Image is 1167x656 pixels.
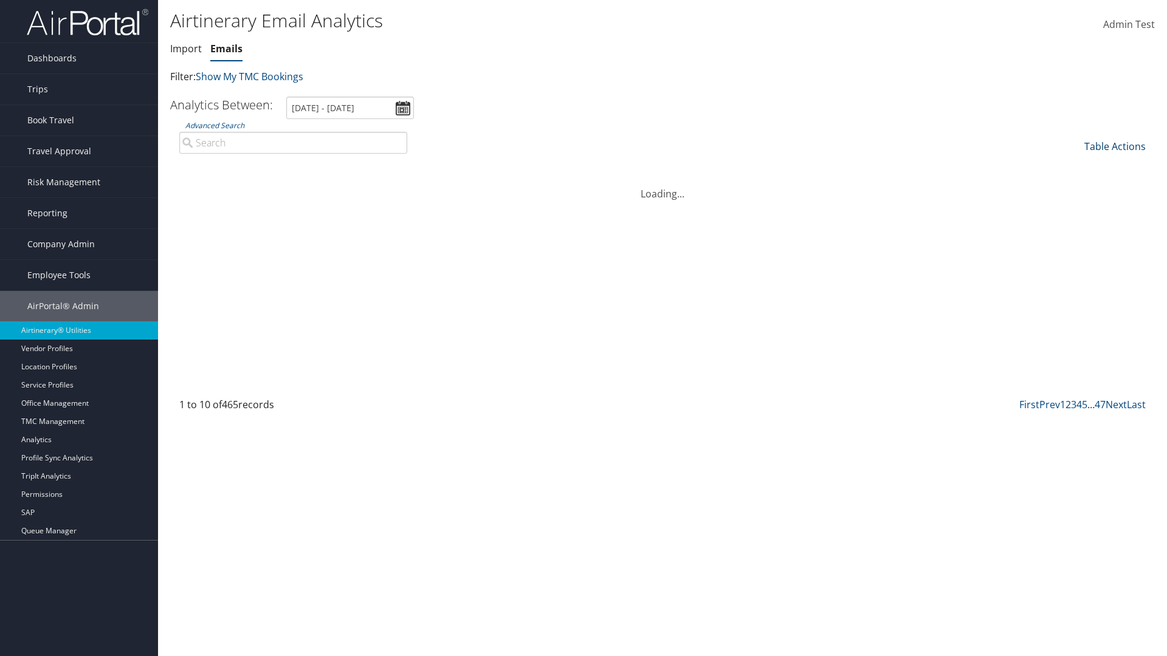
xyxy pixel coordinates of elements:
[222,398,238,411] span: 465
[1084,140,1146,153] a: Table Actions
[27,260,91,290] span: Employee Tools
[1076,398,1082,411] a: 4
[27,74,48,104] span: Trips
[196,70,303,83] a: Show My TMC Bookings
[170,172,1155,201] div: Loading...
[1087,398,1095,411] span: …
[170,97,273,113] h3: Analytics Between:
[27,8,148,36] img: airportal-logo.png
[1039,398,1060,411] a: Prev
[1127,398,1146,411] a: Last
[27,198,67,228] span: Reporting
[1071,398,1076,411] a: 3
[1082,398,1087,411] a: 5
[1103,6,1155,44] a: Admin Test
[1060,398,1065,411] a: 1
[27,167,100,197] span: Risk Management
[27,291,99,321] span: AirPortal® Admin
[27,136,91,166] span: Travel Approval
[1095,398,1106,411] a: 47
[179,132,407,154] input: Advanced Search
[170,42,202,55] a: Import
[1103,18,1155,31] span: Admin Test
[27,229,95,259] span: Company Admin
[27,105,74,135] span: Book Travel
[170,8,827,33] h1: Airtinerary Email Analytics
[286,97,414,119] input: [DATE] - [DATE]
[179,397,407,418] div: 1 to 10 of records
[185,120,244,131] a: Advanced Search
[1065,398,1071,411] a: 2
[1019,398,1039,411] a: First
[1106,398,1127,411] a: Next
[170,69,827,85] p: Filter:
[27,43,77,73] span: Dashboards
[210,42,243,55] a: Emails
